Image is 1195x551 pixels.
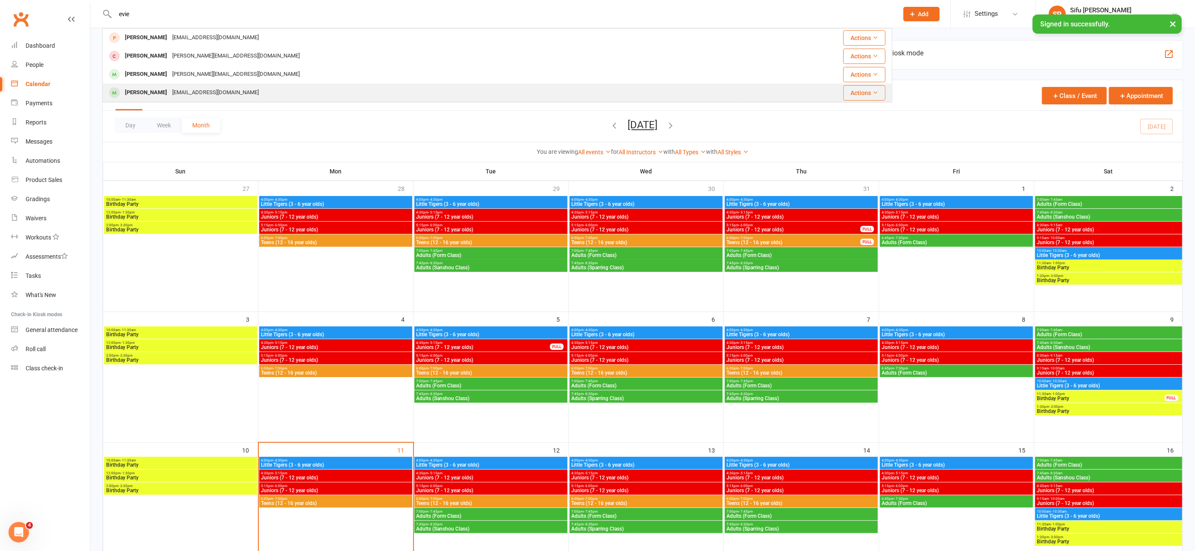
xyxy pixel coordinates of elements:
a: All Types [675,149,706,156]
span: 9:15am [1037,366,1181,370]
span: 12:00pm [106,211,255,214]
span: - 4:30pm [429,328,443,332]
span: 6:45pm [882,236,1031,240]
div: [PERSON_NAME] [122,87,170,99]
div: 3 [246,312,258,326]
span: 4:30pm [726,211,876,214]
strong: for [611,148,619,155]
span: 10:00am [106,328,255,332]
div: 8 [1022,312,1034,326]
span: - 5:15pm [584,341,598,345]
span: 4:00pm [261,198,411,202]
th: Fri [879,162,1034,180]
div: FULL [860,226,874,232]
a: Assessments [11,247,90,266]
strong: with [706,148,718,155]
span: - 4:30pm [584,198,598,202]
span: Juniors (7 - 12 year olds) [1037,370,1181,375]
span: 5:15pm [261,354,411,358]
a: Clubworx [10,9,32,30]
span: 6:00pm [416,236,566,240]
span: 6:00pm [726,236,861,240]
span: Juniors (7 - 12 year olds) [726,358,876,363]
iframe: Intercom live chat [9,522,29,542]
div: 2 [1170,181,1182,195]
a: Workouts [11,228,90,247]
span: 5:15pm [571,354,721,358]
span: - 5:15pm [739,211,753,214]
span: 7:00pm [571,379,721,383]
div: 29 [553,181,568,195]
span: 7:00am [1037,198,1181,202]
span: Juniors (7 - 12 year olds) [416,358,566,363]
span: - 7:45am [1049,328,1063,332]
span: 7:45am [1037,211,1181,214]
span: 9:15am [1037,236,1181,240]
span: - 6:00pm [739,223,753,227]
span: Juniors (7 - 12 year olds) [726,214,876,219]
span: - 6:00pm [894,354,909,358]
span: - 8:30am [1049,211,1063,214]
span: - 5:15pm [584,211,598,214]
span: 7:00am [1037,328,1181,332]
span: 7:00pm [416,379,566,383]
div: General attendance [26,326,78,333]
span: Juniors (7 - 12 year olds) [882,214,1031,219]
div: FULL [860,239,874,245]
button: Day [115,118,146,133]
span: - 6:00pm [739,354,753,358]
span: Birthday Party [106,227,255,232]
span: 5:15pm [882,354,1031,358]
div: 1 [1022,181,1034,195]
span: - 5:15pm [894,341,909,345]
span: Teens (12 - 16 year olds) [726,370,876,375]
span: Juniors (7 - 12 year olds) [1037,227,1181,232]
span: 12:00pm [106,341,255,345]
div: SP [1049,6,1066,23]
span: Teens (12 - 16 year olds) [416,370,566,375]
span: 6:00pm [571,236,721,240]
span: - 6:00pm [429,223,443,227]
button: Class / Event [1042,87,1107,104]
span: - 4:30pm [739,328,753,332]
span: - 6:00pm [274,223,288,227]
span: Little Tigers (3 - 6 year olds) [416,202,566,207]
span: Adults (Sanshou Class) [416,265,566,270]
span: 5:15pm [726,354,876,358]
span: Little Tigers (3 - 6 year olds) [726,332,876,337]
div: [PERSON_NAME] [122,50,170,62]
span: 7:45pm [726,261,876,265]
a: What's New [11,286,90,305]
a: People [11,55,90,75]
span: Little Tigers (3 - 6 year olds) [726,202,876,207]
span: - 7:45pm [429,379,443,383]
button: [DATE] [628,119,658,131]
th: Wed [569,162,724,180]
span: 4:30pm [882,341,1031,345]
span: 4:30pm [726,341,876,345]
span: - 7:45pm [739,379,753,383]
span: - 7:45am [1049,198,1063,202]
span: 4:00pm [726,198,876,202]
a: Roll call [11,340,90,359]
span: - 5:15pm [894,211,909,214]
span: Adults (Sanshou Class) [1037,345,1181,350]
span: Birthday Party [106,358,255,363]
div: What's New [26,291,56,298]
span: - 6:00pm [429,354,443,358]
div: Dashboard [26,42,55,49]
div: Gradings [26,196,50,202]
button: Actions [843,67,885,82]
span: - 7:45pm [739,249,753,253]
span: - 8:30pm [584,261,598,265]
span: - 4:30pm [429,198,443,202]
span: - 5:15pm [429,211,443,214]
span: Juniors (7 - 12 year olds) [571,227,721,232]
span: - 5:15pm [274,211,288,214]
span: Juniors (7 - 12 year olds) [416,345,550,350]
span: 8:30am [1037,354,1181,358]
span: Adults (Sparring Class) [726,265,876,270]
span: Birthday Party [1037,265,1181,270]
span: 10:00am [1037,249,1181,253]
span: Little Tigers (3 - 6 year olds) [571,202,721,207]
